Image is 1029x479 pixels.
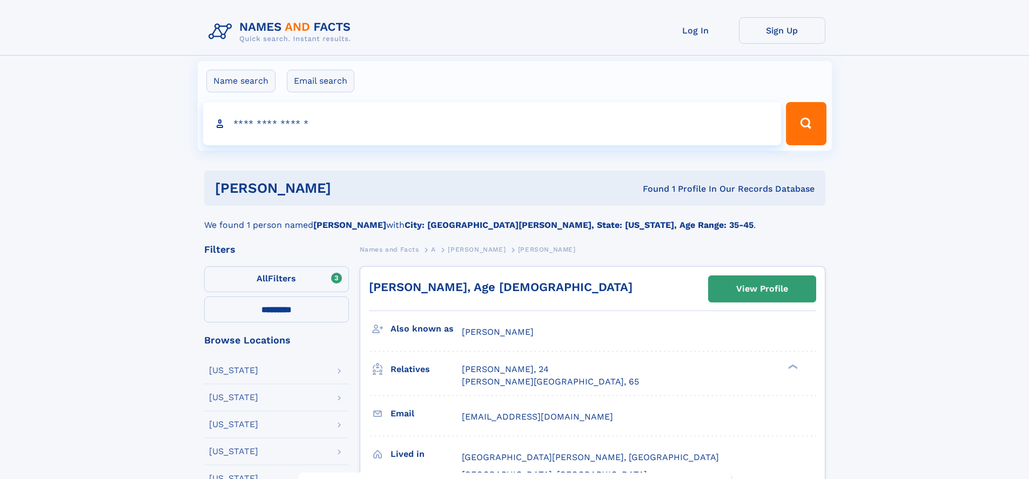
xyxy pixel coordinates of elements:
span: [PERSON_NAME] [462,327,534,337]
a: Names and Facts [360,242,419,256]
input: search input [203,102,782,145]
div: [US_STATE] [209,420,258,429]
div: [US_STATE] [209,393,258,402]
span: [EMAIL_ADDRESS][DOMAIN_NAME] [462,411,613,422]
span: A [431,246,436,253]
span: [PERSON_NAME] [448,246,506,253]
a: [PERSON_NAME], 24 [462,363,549,375]
a: [PERSON_NAME], Age [DEMOGRAPHIC_DATA] [369,280,633,294]
h3: Email [391,404,462,423]
h3: Relatives [391,360,462,379]
div: [US_STATE] [209,366,258,375]
span: All [257,273,268,284]
a: Sign Up [739,17,825,44]
div: We found 1 person named with . [204,206,825,232]
h3: Also known as [391,320,462,338]
span: [PERSON_NAME] [518,246,576,253]
label: Filters [204,266,349,292]
a: [PERSON_NAME][GEOGRAPHIC_DATA], 65 [462,376,639,388]
b: City: [GEOGRAPHIC_DATA][PERSON_NAME], State: [US_STATE], Age Range: 35-45 [405,220,754,230]
h1: [PERSON_NAME] [215,181,487,195]
a: View Profile [709,276,816,302]
div: Filters [204,245,349,254]
label: Email search [287,70,354,92]
a: Log In [653,17,739,44]
div: View Profile [736,276,788,301]
span: [GEOGRAPHIC_DATA][PERSON_NAME], [GEOGRAPHIC_DATA] [462,452,719,462]
img: Logo Names and Facts [204,17,360,46]
a: [PERSON_NAME] [448,242,506,256]
div: [US_STATE] [209,447,258,456]
div: ❯ [785,363,798,370]
b: [PERSON_NAME] [313,220,386,230]
div: Found 1 Profile In Our Records Database [487,183,815,195]
button: Search Button [786,102,826,145]
h3: Lived in [391,445,462,463]
a: A [431,242,436,256]
label: Name search [206,70,275,92]
div: Browse Locations [204,335,349,345]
